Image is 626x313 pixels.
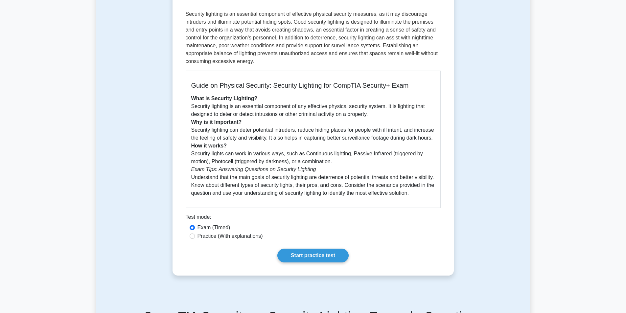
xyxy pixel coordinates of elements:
b: What is Security Lighting? [191,96,258,101]
label: Practice (With explanations) [197,232,263,240]
label: Exam (Timed) [197,224,230,232]
p: Security lighting is an essential component of effective physical security measures, as it may di... [186,10,441,65]
b: How it works? [191,143,227,148]
p: Security lighting is an essential component of any effective physical security system. It is ligh... [191,95,435,197]
a: Start practice test [277,249,349,262]
b: Why is it Important? [191,119,242,125]
div: Test mode: [186,213,441,224]
i: Exam Tips: Answering Questions on Security Lighting [191,167,316,172]
h5: Guide on Physical Security: Security Lighting for CompTIA Security+ Exam [191,81,435,89]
